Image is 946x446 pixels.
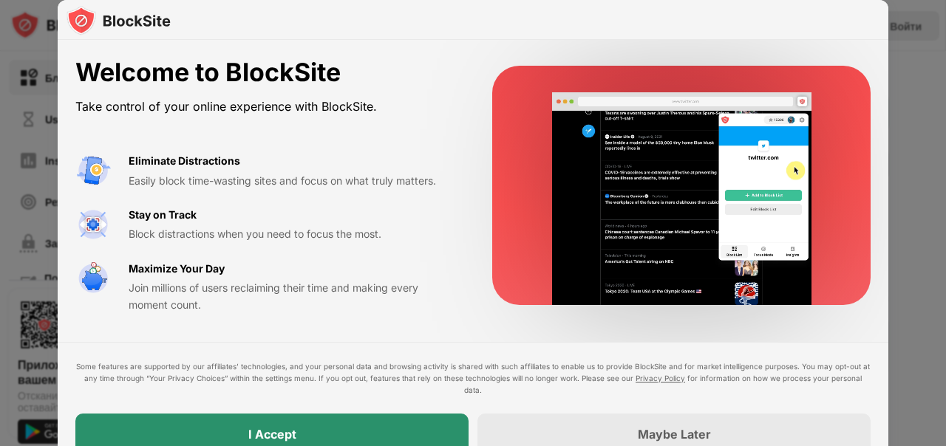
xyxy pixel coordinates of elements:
[75,96,457,117] div: Take control of your online experience with BlockSite.
[248,427,296,442] div: I Accept
[75,58,457,88] div: Welcome to BlockSite
[129,207,197,223] div: Stay on Track
[129,280,457,313] div: Join millions of users reclaiming their time and making every moment count.
[67,6,171,35] img: logo-blocksite.svg
[129,226,457,242] div: Block distractions when you need to focus the most.
[129,261,225,277] div: Maximize Your Day
[636,374,685,382] a: Privacy Policy
[75,153,111,188] img: value-avoid-distractions.svg
[129,173,457,189] div: Easily block time-wasting sites and focus on what truly matters.
[638,427,711,442] div: Maybe Later
[129,153,240,169] div: Eliminate Distractions
[75,207,111,242] img: value-focus.svg
[75,360,871,396] div: Some features are supported by our affiliates’ technologies, and your personal data and browsing ...
[75,261,111,296] img: value-safe-time.svg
